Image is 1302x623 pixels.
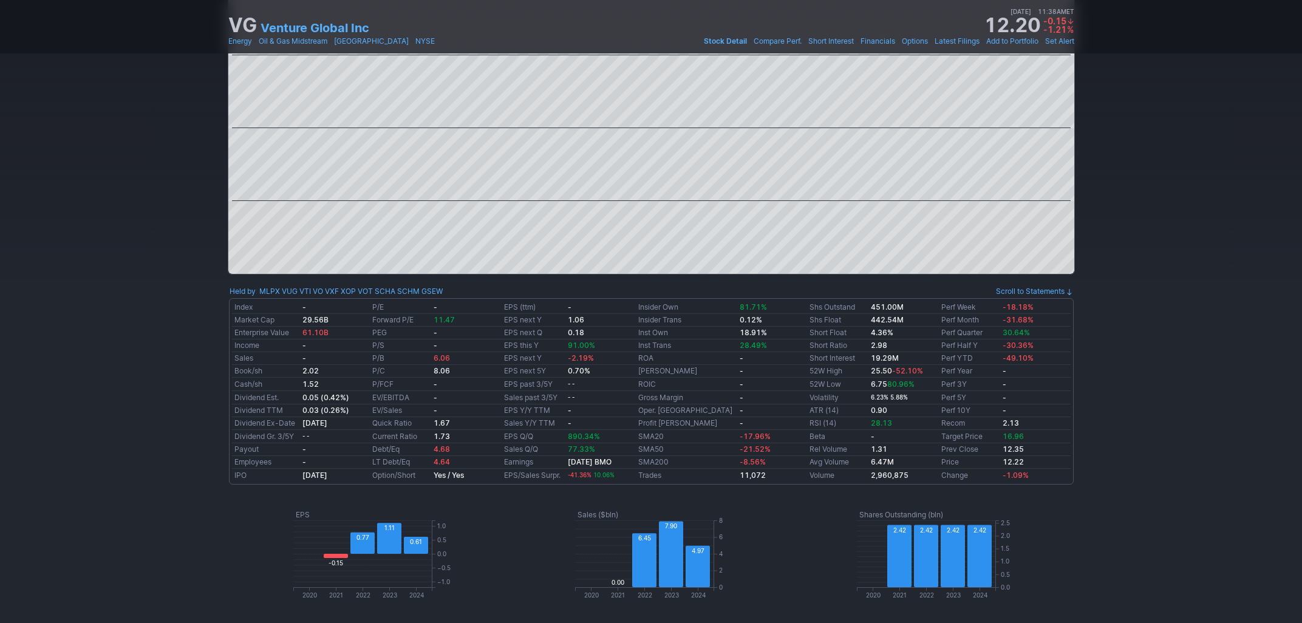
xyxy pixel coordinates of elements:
[434,471,464,480] b: Yes / Yes
[636,443,737,456] td: SMA50
[704,35,747,47] a: Stock Detail
[502,391,565,404] td: Sales past 3/5Y
[807,314,868,327] td: Shs Float
[397,285,420,298] a: SCHM
[1003,315,1034,324] span: -31.68%
[302,393,349,402] a: 0.05 (0.42%)
[434,406,437,415] b: -
[1001,557,1009,565] text: 1.0
[434,302,437,311] b: -
[807,456,868,469] td: Avg Volume
[1003,393,1006,402] b: -
[887,380,915,389] span: 80.96%
[434,432,450,441] b: 1.73
[1011,6,1074,17] span: [DATE] 11:38AM ET
[871,302,904,311] b: 451.00M
[871,353,899,363] a: 19.29M
[234,418,295,427] a: Dividend Ex-Date
[611,591,625,599] text: 2021
[1003,432,1024,441] a: 16.96
[329,559,343,567] text: -0.15
[1003,471,1029,480] span: -1.09%
[568,328,584,337] b: 0.18
[282,285,298,298] a: VUG
[1003,302,1034,311] span: -18.18%
[370,301,431,314] td: P/E
[1003,457,1024,466] b: 12.22
[871,394,908,401] small: 6.23% 5.88%
[866,591,881,599] text: 2020
[410,538,422,545] text: 0.61
[740,457,766,466] span: -8.56%
[1003,328,1030,337] span: 30.64%
[504,471,561,480] a: EPS/Sales Surpr.
[421,285,443,298] a: GSEW
[636,378,737,391] td: ROIC
[809,328,847,337] a: Short Float
[504,457,533,466] a: Earnings
[807,417,868,430] td: RSI (14)
[1040,35,1044,47] span: •
[719,517,723,524] text: 8
[437,550,446,557] text: 0.0
[871,432,874,441] b: -
[996,287,1073,296] a: Scroll to Statements
[299,285,311,298] a: VTI
[740,406,743,415] b: -
[636,404,737,417] td: Oper. [GEOGRAPHIC_DATA]
[302,418,327,427] b: [DATE]
[437,522,446,529] text: 1.0
[892,366,923,375] span: -52.10%
[568,315,584,324] b: 1.06
[740,341,767,350] span: 28.49%
[939,391,1000,404] td: Perf 5Y
[502,430,565,443] td: EPS Q/Q
[253,35,257,47] span: •
[807,378,868,391] td: 52W Low
[302,444,306,454] b: -
[568,432,600,441] span: 890.34%
[334,35,409,47] a: [GEOGRAPHIC_DATA]
[370,365,431,378] td: P/C
[434,328,437,337] b: -
[434,353,450,363] span: 6.06
[355,591,370,599] text: 2022
[568,457,612,466] a: [DATE] BMO
[302,315,329,324] b: 29.56B
[434,418,450,427] b: 1.67
[230,287,256,296] a: Held by
[568,302,571,311] b: -
[228,16,257,35] h1: VG
[636,339,737,352] td: Inst Trans
[1043,16,1066,26] span: -0.15
[302,406,349,415] a: 0.03 (0.26%)
[437,578,450,585] text: −1.0
[1033,8,1036,15] span: •
[636,301,737,314] td: Insider Own
[259,35,327,47] a: Oil & Gas Midstream
[370,469,431,482] td: Option/Short
[325,285,339,298] a: VXF
[568,381,574,387] small: - -
[502,404,565,417] td: EPS Y/Y TTM
[740,432,771,441] span: -17.96%
[232,378,300,391] td: Cash/sh
[1045,35,1074,47] a: Set Alert
[807,391,868,404] td: Volatility
[871,366,923,375] b: 25.50
[807,469,868,482] td: Volume
[939,443,1000,456] td: Prev Close
[920,526,933,534] text: 2.42
[437,564,451,571] text: −0.5
[871,471,908,480] b: 2,960,875
[1003,353,1034,363] span: -49.10%
[939,301,1000,314] td: Perf Week
[434,341,437,350] b: -
[636,327,737,339] td: Inst Own
[807,404,868,417] td: ATR (14)
[809,353,855,363] a: Short Interest
[302,433,309,440] small: - -
[809,341,847,350] a: Short Ratio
